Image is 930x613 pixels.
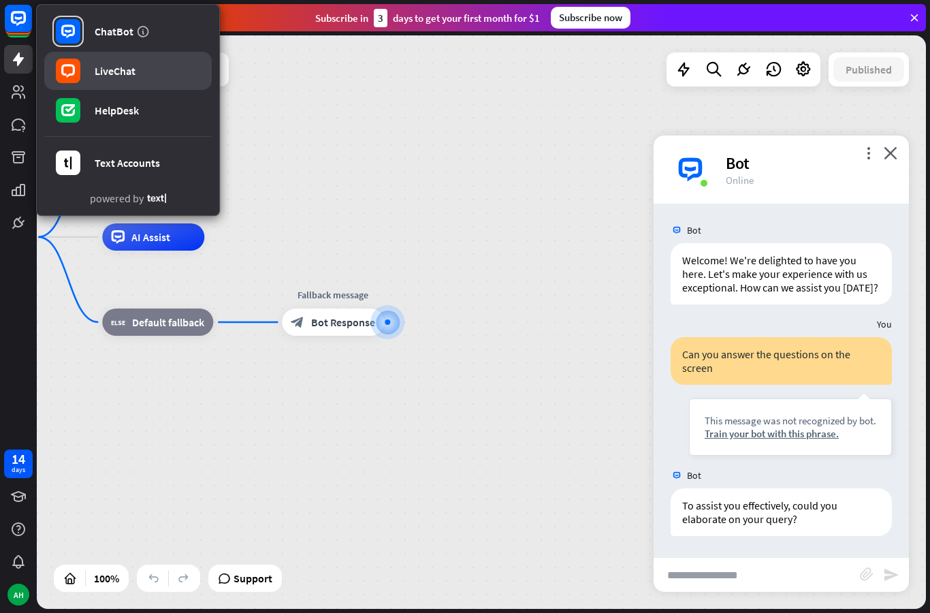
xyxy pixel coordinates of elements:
span: AI Assist [131,230,170,244]
div: Train your bot with this phrase. [705,427,876,440]
span: Support [234,567,272,589]
span: Default fallback [132,315,204,329]
i: block_attachment [860,567,873,581]
i: close [884,146,897,159]
div: Fallback message [272,288,394,302]
div: Subscribe in days to get your first month for $1 [315,9,540,27]
i: block_bot_response [291,315,304,329]
i: block_fallback [111,315,125,329]
span: You [877,318,892,330]
div: days [12,465,25,475]
div: AH [7,584,29,606]
i: more_vert [862,146,875,159]
div: To assist you effectively, could you elaborate on your query? [671,488,892,536]
div: 3 [374,9,387,27]
span: Bot [687,224,701,236]
div: Bot [726,153,893,174]
div: Welcome! We're delighted to have you here. Let's make your experience with us exceptional. How ca... [671,243,892,304]
i: send [883,567,899,583]
div: Online [726,174,893,187]
span: Bot Response [311,315,375,329]
div: 14 [12,453,25,465]
div: Can you answer the questions on the screen [671,337,892,385]
span: Bot [687,469,701,482]
a: 14 days [4,450,33,478]
div: 100% [90,567,123,589]
button: Published [833,57,904,82]
div: Subscribe now [551,7,630,29]
div: This message was not recognized by bot. [705,414,876,427]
